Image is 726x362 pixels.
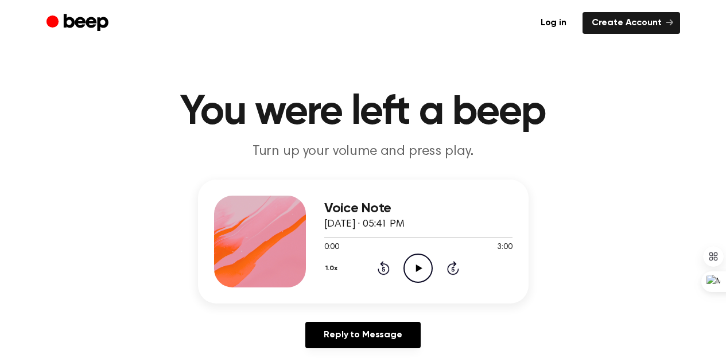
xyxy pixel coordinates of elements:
[143,142,584,161] p: Turn up your volume and press play.
[324,259,342,278] button: 1.0x
[305,322,420,348] a: Reply to Message
[324,201,513,216] h3: Voice Note
[583,12,680,34] a: Create Account
[46,12,111,34] a: Beep
[531,12,576,34] a: Log in
[324,219,405,229] span: [DATE] · 05:41 PM
[497,242,512,254] span: 3:00
[69,92,657,133] h1: You were left a beep
[324,242,339,254] span: 0:00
